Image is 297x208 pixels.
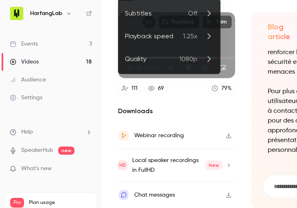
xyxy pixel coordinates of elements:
[179,54,197,64] span: 1080p
[125,9,188,18] div: Subtitles
[183,31,197,41] span: 1.25x
[125,31,183,41] div: Playback speed
[188,9,197,18] span: Off
[125,54,179,64] div: Quality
